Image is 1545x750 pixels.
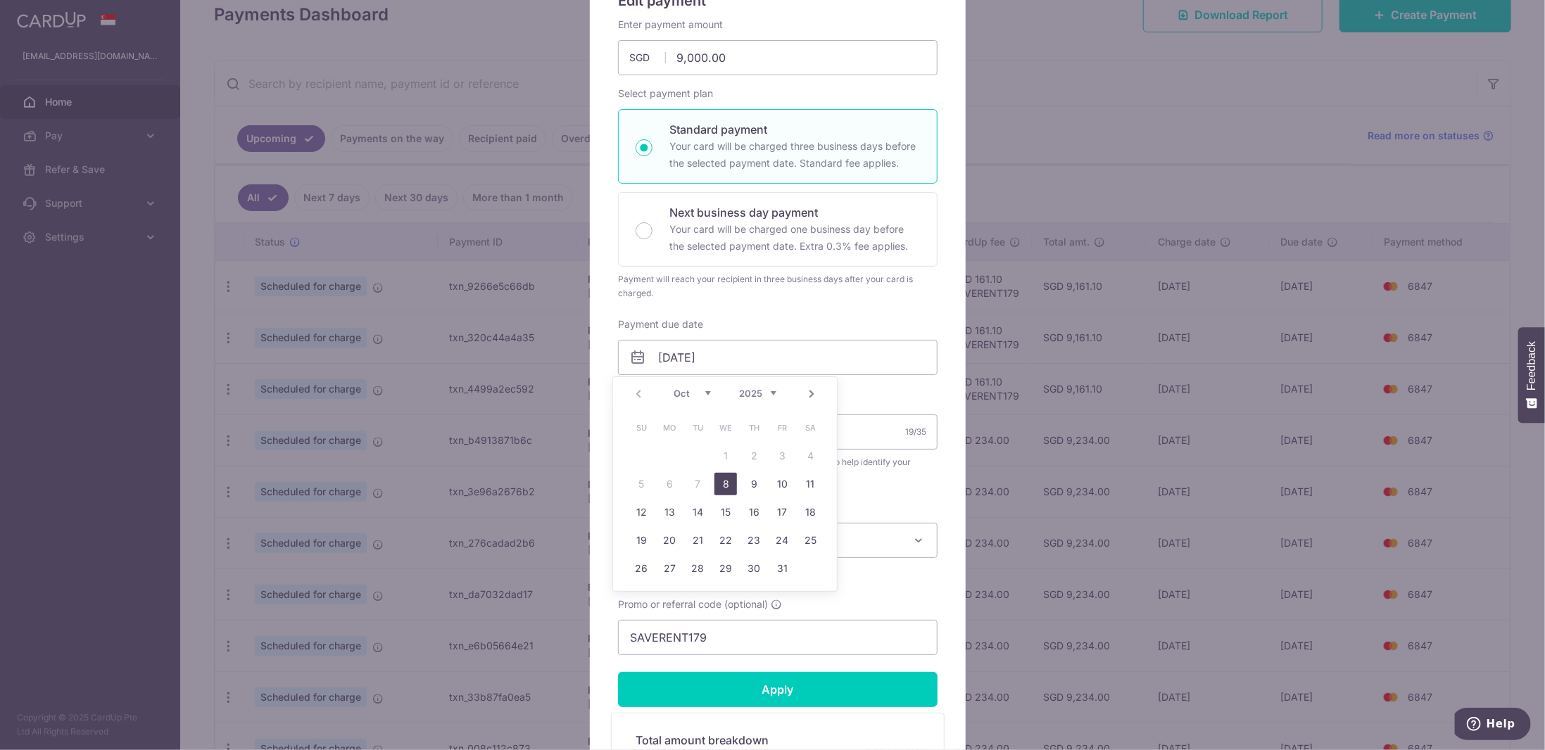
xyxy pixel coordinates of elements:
[714,473,737,495] a: 8
[799,417,821,439] span: Saturday
[630,557,652,580] a: 26
[658,501,681,523] a: 13
[714,557,737,580] a: 29
[905,425,926,439] div: 19/35
[714,417,737,439] span: Wednesday
[743,473,765,495] a: 9
[669,221,920,255] p: Your card will be charged one business day before the selected payment date. Extra 0.3% fee applies.
[618,340,938,375] input: DD / MM / YYYY
[618,40,938,75] input: 0.00
[618,317,703,331] label: Payment due date
[803,386,820,402] a: Next
[743,417,765,439] span: Thursday
[630,501,652,523] a: 12
[618,87,713,101] label: Select payment plan
[669,204,920,221] p: Next business day payment
[669,121,920,138] p: Standard payment
[799,473,821,495] a: 11
[686,501,709,523] a: 14
[714,501,737,523] a: 15
[658,417,681,439] span: Monday
[636,732,920,749] h5: Total amount breakdown
[658,557,681,580] a: 27
[686,557,709,580] a: 28
[771,417,793,439] span: Friday
[771,501,793,523] a: 17
[714,529,737,552] a: 22
[658,529,681,552] a: 20
[618,672,938,707] input: Apply
[618,597,768,611] span: Promo or referral code (optional)
[771,557,793,580] a: 31
[771,473,793,495] a: 10
[1455,708,1531,743] iframe: Opens a widget where you can find more information
[743,529,765,552] a: 23
[1518,327,1545,423] button: Feedback - Show survey
[771,529,793,552] a: 24
[743,501,765,523] a: 16
[630,529,652,552] a: 19
[630,417,652,439] span: Sunday
[799,501,821,523] a: 18
[799,529,821,552] a: 25
[618,18,723,32] label: Enter payment amount
[618,272,938,300] div: Payment will reach your recipient in three business days after your card is charged.
[629,51,666,65] span: SGD
[686,529,709,552] a: 21
[743,557,765,580] a: 30
[669,138,920,172] p: Your card will be charged three business days before the selected payment date. Standard fee appl...
[1525,341,1538,390] span: Feedback
[686,417,709,439] span: Tuesday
